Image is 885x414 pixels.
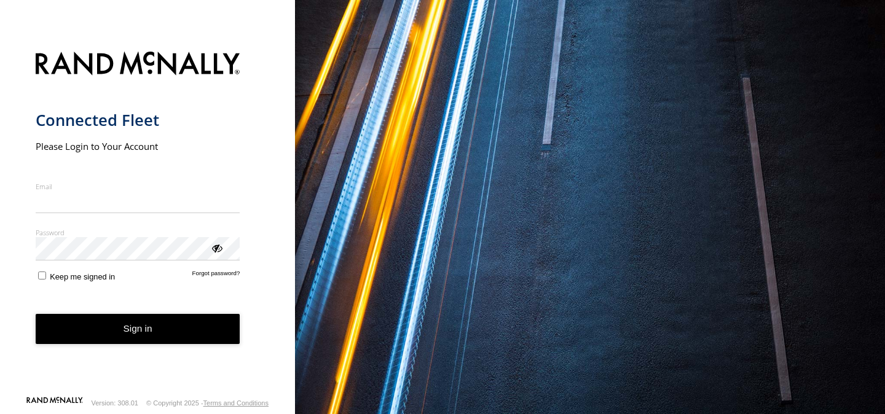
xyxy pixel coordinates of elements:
div: ViewPassword [210,241,222,254]
a: Terms and Conditions [203,399,269,407]
button: Sign in [36,314,240,344]
a: Forgot password? [192,270,240,281]
img: Rand McNally [36,49,240,80]
label: Email [36,182,240,191]
a: Visit our Website [26,397,83,409]
label: Password [36,228,240,237]
h2: Please Login to Your Account [36,140,240,152]
form: main [36,44,260,396]
div: © Copyright 2025 - [146,399,269,407]
div: Version: 308.01 [92,399,138,407]
input: Keep me signed in [38,271,46,279]
h1: Connected Fleet [36,110,240,130]
span: Keep me signed in [50,272,115,281]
